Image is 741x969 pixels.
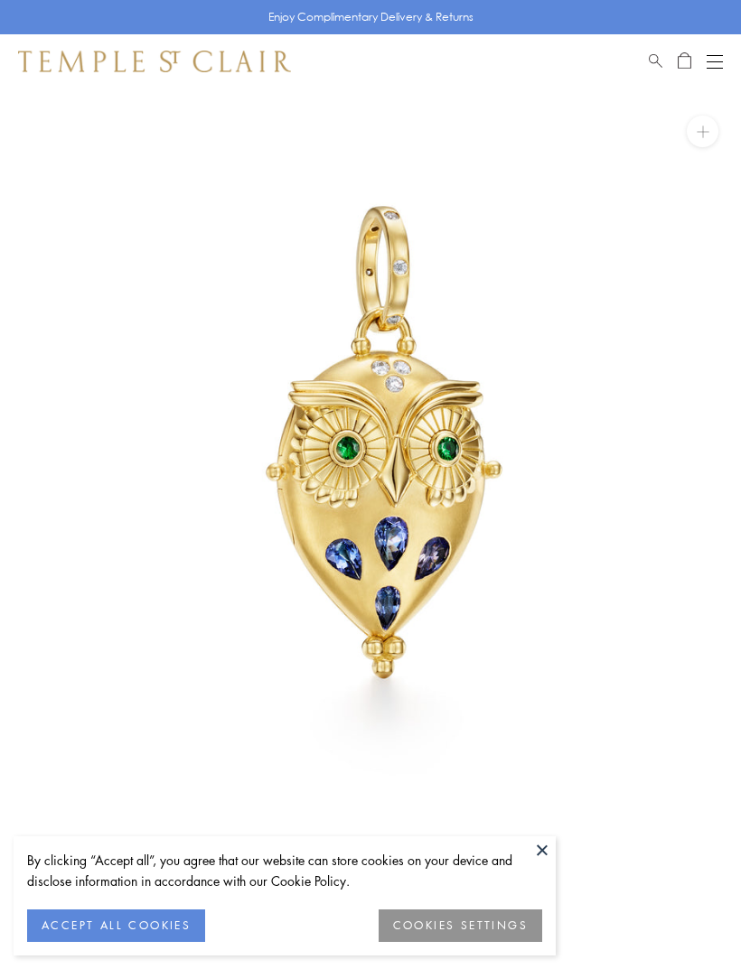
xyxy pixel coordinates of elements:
img: Temple St. Clair [18,51,291,72]
img: 18K Tanzanite Night Owl Locket [27,89,741,802]
a: Open Shopping Bag [678,51,691,72]
button: Open navigation [707,51,723,72]
button: COOKIES SETTINGS [379,909,542,942]
p: Enjoy Complimentary Delivery & Returns [268,8,474,26]
a: Search [649,51,662,72]
div: By clicking “Accept all”, you agree that our website can store cookies on your device and disclos... [27,850,542,891]
button: ACCEPT ALL COOKIES [27,909,205,942]
iframe: Gorgias live chat messenger [651,884,723,951]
